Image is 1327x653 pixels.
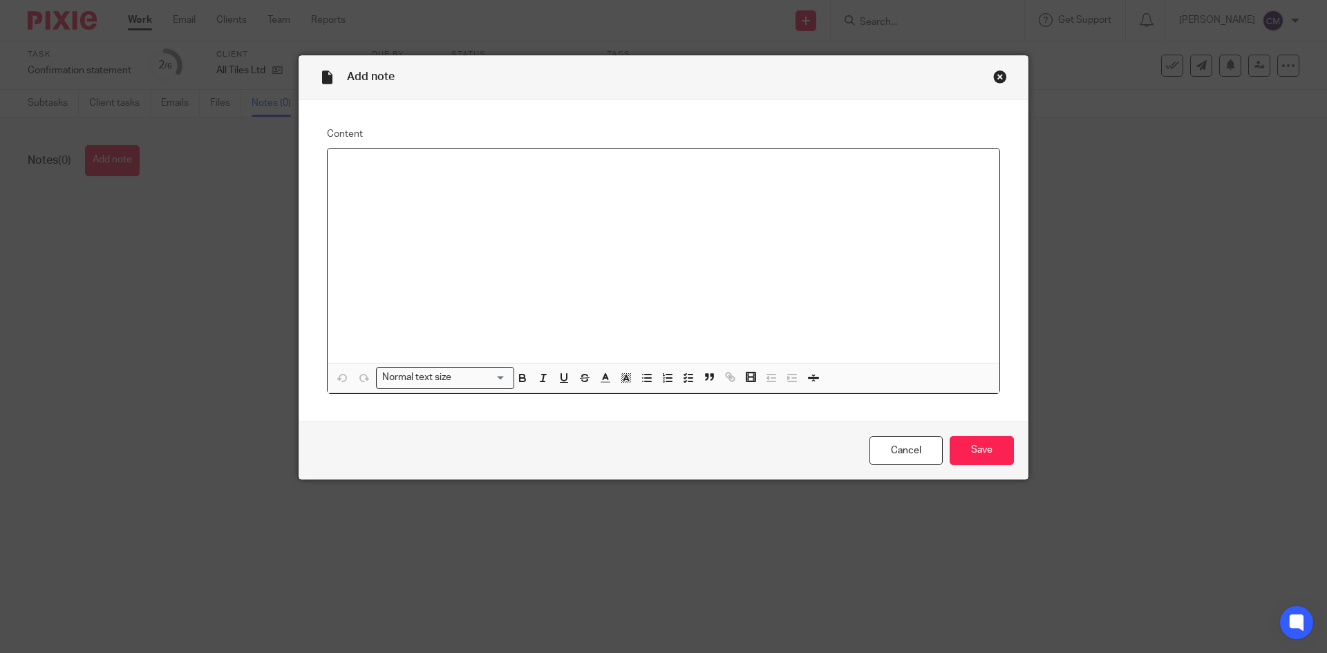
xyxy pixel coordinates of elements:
[327,127,1000,141] label: Content
[379,370,455,385] span: Normal text size
[347,71,395,82] span: Add note
[376,367,514,388] div: Search for option
[950,436,1014,466] input: Save
[993,70,1007,84] div: Close this dialog window
[869,436,943,466] a: Cancel
[456,370,506,385] input: Search for option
